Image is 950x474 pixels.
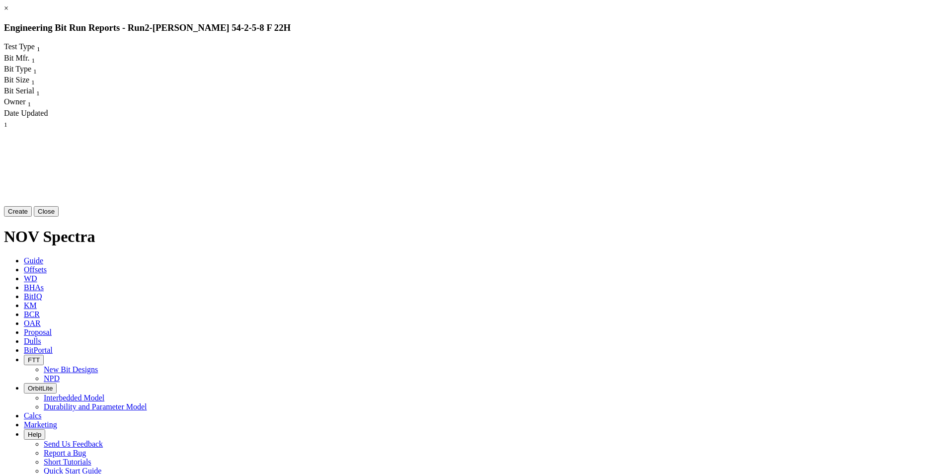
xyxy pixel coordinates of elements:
a: New Bit Designs [44,365,98,374]
sub: 1 [32,57,35,64]
span: Date Updated [4,109,48,117]
span: Help [28,431,41,438]
div: Owner Sort None [4,97,53,108]
a: Send Us Feedback [44,440,103,448]
div: Sort None [4,54,54,65]
a: NPD [44,374,60,383]
span: FTT [28,356,40,364]
h1: NOV Spectra [4,228,946,246]
span: Sort None [33,65,37,73]
span: Sort None [32,54,35,62]
span: KM [24,301,37,310]
button: Close [34,206,59,217]
span: Proposal [24,328,52,336]
span: Test Type [4,42,35,51]
sub: 1 [4,121,7,128]
sub: 1 [31,79,35,86]
span: OAR [24,319,41,327]
span: Bit Type [4,65,31,73]
div: Bit Size Sort None [4,76,54,86]
span: Offsets [24,265,47,274]
a: Durability and Parameter Model [44,402,147,411]
span: Sort None [28,97,31,106]
sub: 1 [33,68,37,75]
a: Interbedded Model [44,394,104,402]
sub: 1 [28,101,31,108]
a: Short Tutorials [44,458,91,466]
div: Sort None [4,97,53,108]
div: Sort None [4,76,54,86]
div: Test Type Sort None [4,42,59,53]
div: Sort None [4,42,59,53]
span: 2 [145,22,149,33]
span: Sort None [37,42,40,51]
div: Bit Serial Sort None [4,86,59,97]
a: × [4,4,8,12]
h3: Engineering Bit Run Reports - Run - [4,22,946,33]
span: Bit Mfr. [4,54,30,62]
div: Sort None [4,86,59,97]
span: Calcs [24,411,42,420]
span: Sort None [31,76,35,84]
span: Sort None [36,86,40,95]
span: BCR [24,310,40,318]
div: Sort None [4,65,54,76]
span: BHAs [24,283,44,292]
span: BitIQ [24,292,42,301]
span: BitPortal [24,346,53,354]
span: Owner [4,97,26,106]
span: WD [24,274,37,283]
sub: 1 [37,46,40,53]
span: Bit Size [4,76,29,84]
a: Report a Bug [44,449,86,457]
sub: 1 [36,89,40,97]
span: OrbitLite [28,385,53,392]
button: Create [4,206,32,217]
span: Guide [24,256,43,265]
span: Dulls [24,337,41,345]
span: Marketing [24,420,57,429]
span: Sort None [4,118,7,126]
div: Date Updated Sort None [4,109,53,129]
div: Bit Mfr. Sort None [4,54,54,65]
span: [PERSON_NAME] 54-2-5-8 F 22H [153,22,291,33]
div: Sort None [4,109,53,129]
span: Bit Serial [4,86,34,95]
div: Bit Type Sort None [4,65,54,76]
